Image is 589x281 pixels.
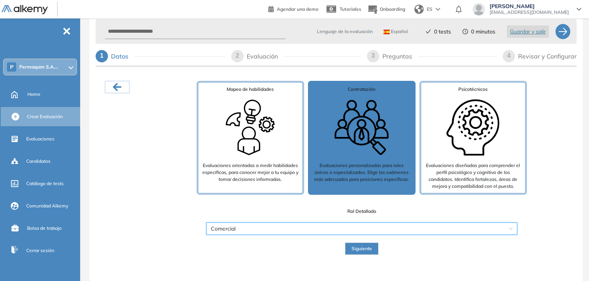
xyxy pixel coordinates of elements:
span: 1 [100,52,104,59]
span: P [10,64,13,70]
span: Home [27,91,40,98]
span: Guardar y salir [510,27,546,36]
button: Guardar y salir [507,25,549,38]
span: check [426,29,431,34]
div: Evaluación [247,50,284,62]
img: Logo [2,5,48,15]
span: 0 minutos [471,28,495,36]
p: Evaluaciones personalizadas para roles únicos o especializados. Elige los exámenes más adecuados ... [313,162,411,183]
div: Preguntas [382,50,418,62]
span: Onboarding [380,6,405,12]
span: clock-circle [463,29,468,34]
span: Crear Evaluación [27,113,63,120]
span: Siguiente [352,245,372,253]
div: 1Datos [96,50,225,62]
span: Comercial [211,223,513,234]
img: arrow [436,8,440,11]
span: 4 [507,52,511,59]
span: [EMAIL_ADDRESS][DOMAIN_NAME] [490,9,569,15]
button: Onboarding [367,1,405,18]
p: Evaluaciones diseñadas para comprender el perfil psicológico y cognitivo de los candidatos. Ident... [424,162,522,190]
button: Siguiente [345,243,379,255]
span: ES [427,6,432,13]
p: Evaluaciones orientadas a medir habilidades específicas, para conocer mejor a tu equipo y tomar d... [202,162,299,183]
span: Rol Detallado [347,208,376,215]
span: Cerrar sesión [26,247,54,254]
a: Agendar una demo [268,4,318,13]
span: Catálogo de tests [26,180,64,187]
span: Psicotécnicos [458,86,488,93]
img: Type of search [331,97,392,158]
span: Bolsa de trabajo [27,225,62,232]
span: Español [384,28,408,35]
span: Candidatos [26,158,50,165]
span: Agendar una demo [277,6,318,12]
span: Lenguaje de la evaluación [317,28,373,35]
img: ESP [384,30,390,34]
img: world [414,5,424,14]
span: Comunidad Alkemy [26,202,68,209]
div: Revisar y Configurar [518,50,577,62]
span: 2 [236,52,239,59]
span: 3 [372,52,375,59]
div: Datos [111,50,135,62]
img: Type of search [219,97,281,158]
span: Permaquim S.A.... [19,64,58,70]
span: Contratación [348,86,375,93]
span: 0 tests [434,28,451,36]
span: Tutoriales [340,6,361,12]
img: Type of search [442,97,504,158]
span: [PERSON_NAME] [490,3,569,9]
span: Mapeo de habilidades [227,86,274,93]
span: Evaluaciones [26,135,54,142]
